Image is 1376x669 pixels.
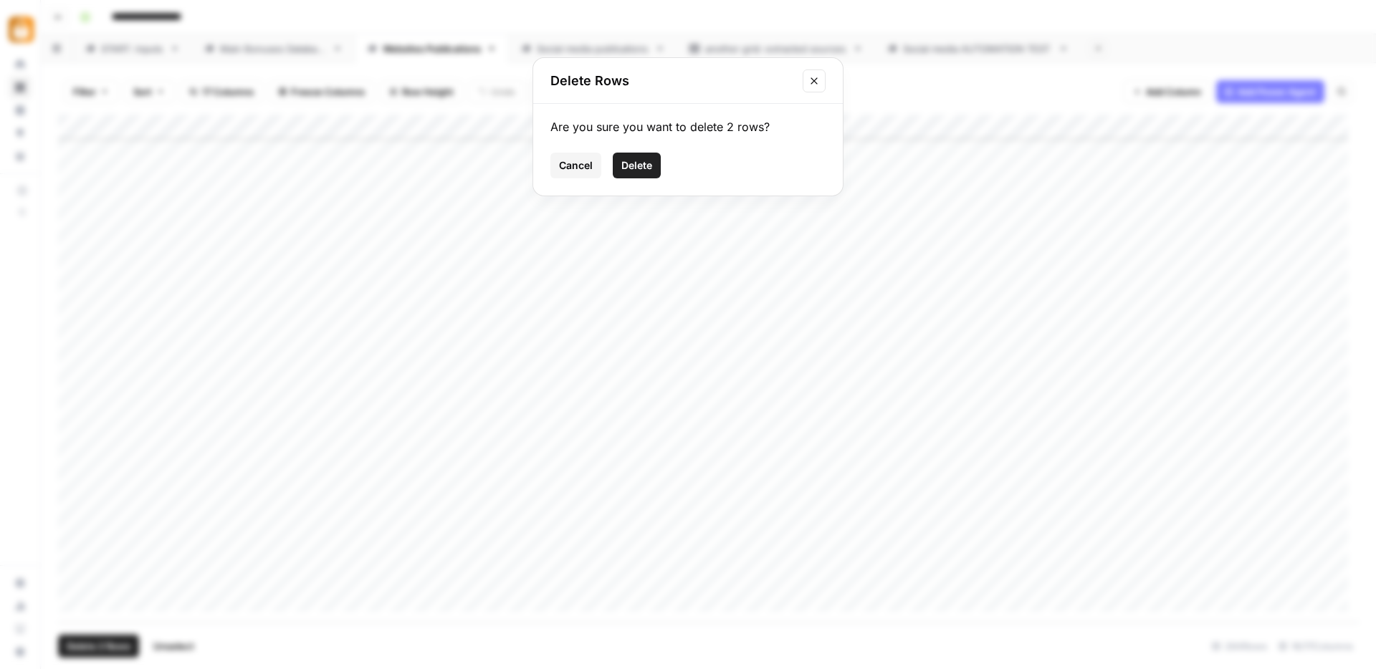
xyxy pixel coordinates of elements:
[803,69,826,92] button: Close modal
[621,158,652,173] span: Delete
[550,153,601,178] button: Cancel
[613,153,661,178] button: Delete
[559,158,593,173] span: Cancel
[550,71,794,91] h2: Delete Rows
[550,118,826,135] div: Are you sure you want to delete 2 rows?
